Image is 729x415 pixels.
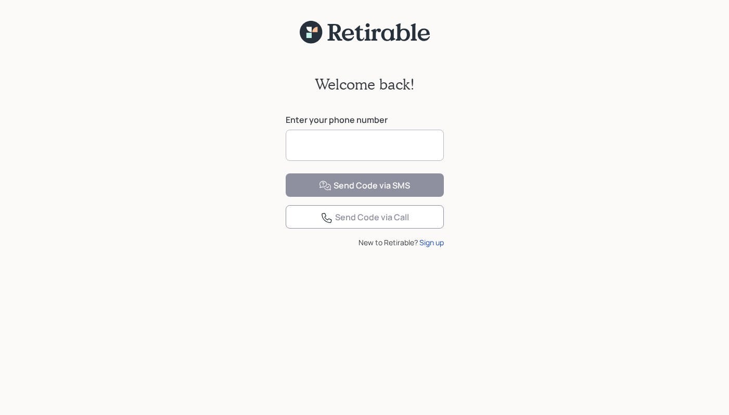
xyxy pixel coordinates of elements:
div: Send Code via SMS [319,180,410,192]
div: New to Retirable? [286,237,444,248]
div: Send Code via Call [321,211,409,224]
div: Sign up [419,237,444,248]
label: Enter your phone number [286,114,444,125]
h2: Welcome back! [315,76,415,93]
button: Send Code via SMS [286,173,444,197]
button: Send Code via Call [286,205,444,229]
